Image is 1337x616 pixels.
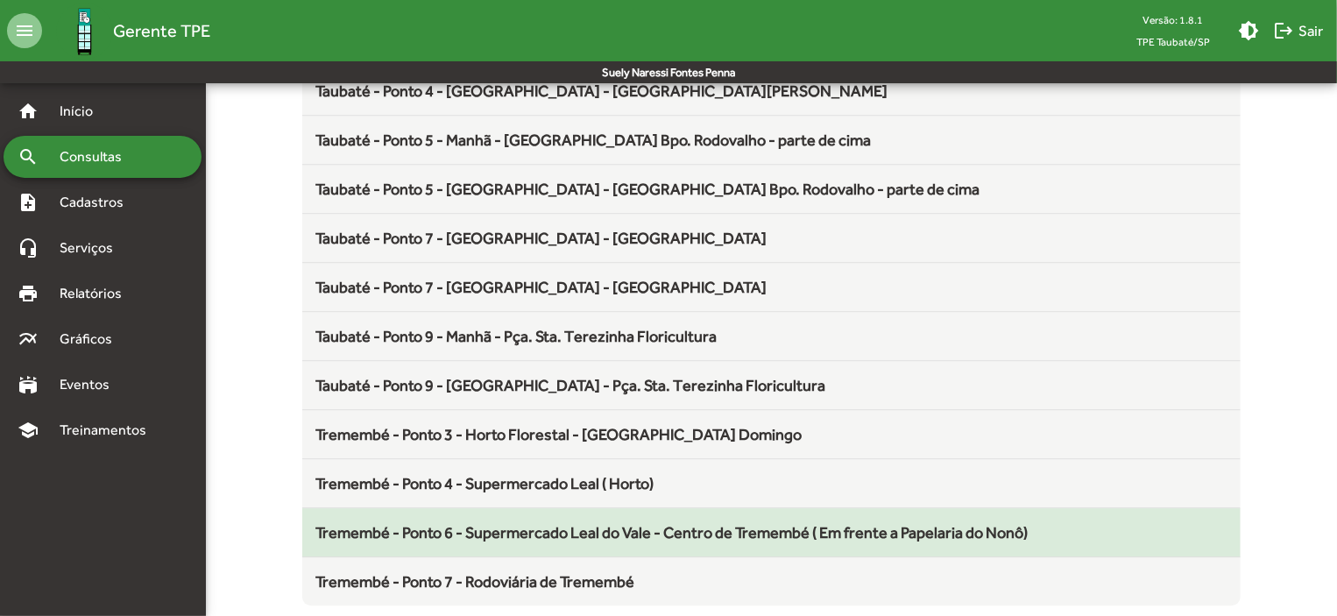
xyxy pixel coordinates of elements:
[316,425,803,443] span: Tremembé - Ponto 3 - Horto Florestal - [GEOGRAPHIC_DATA] Domingo
[18,283,39,304] mat-icon: print
[113,17,210,45] span: Gerente TPE
[49,192,146,213] span: Cadastros
[49,101,118,122] span: Início
[1266,15,1330,46] button: Sair
[316,131,872,149] span: Taubaté - Ponto 5 - Manhã - [GEOGRAPHIC_DATA] Bpo. Rodovalho - parte de cima
[316,572,635,591] span: Tremembé - Ponto 7 - Rodoviária de Tremembé
[49,146,145,167] span: Consultas
[316,523,1029,542] span: Tremembé - Ponto 6 - Supermercado Leal do Vale - Centro de Tremembé ( Em frente a Papelaria do Nonô)
[18,101,39,122] mat-icon: home
[1273,15,1323,46] span: Sair
[7,13,42,48] mat-icon: menu
[56,3,113,60] img: Logo
[316,327,718,345] span: Taubaté - Ponto 9 - Manhã - Pça. Sta. Terezinha Floricultura
[316,376,826,394] span: Taubaté - Ponto 9 - [GEOGRAPHIC_DATA] - Pça. Sta. Terezinha Floricultura
[1238,20,1259,41] mat-icon: brightness_medium
[18,374,39,395] mat-icon: stadium
[1122,31,1224,53] span: TPE Taubaté/SP
[18,192,39,213] mat-icon: note_add
[316,474,654,492] span: Tremembé - Ponto 4 - Supermercado Leal ( Horto)
[49,283,145,304] span: Relatórios
[49,237,137,258] span: Serviços
[316,180,980,198] span: Taubaté - Ponto 5 - [GEOGRAPHIC_DATA] - [GEOGRAPHIC_DATA] Bpo. Rodovalho - parte de cima
[316,229,768,247] span: Taubaté - Ponto 7 - [GEOGRAPHIC_DATA] - [GEOGRAPHIC_DATA]
[18,237,39,258] mat-icon: headset_mic
[1273,20,1294,41] mat-icon: logout
[1122,9,1224,31] div: Versão: 1.8.1
[18,420,39,441] mat-icon: school
[49,420,167,441] span: Treinamentos
[42,3,210,60] a: Gerente TPE
[18,146,39,167] mat-icon: search
[18,329,39,350] mat-icon: multiline_chart
[49,374,133,395] span: Eventos
[316,81,888,100] span: Taubaté - Ponto 4 - [GEOGRAPHIC_DATA] - [GEOGRAPHIC_DATA][PERSON_NAME]
[316,278,768,296] span: Taubaté - Ponto 7 - [GEOGRAPHIC_DATA] - [GEOGRAPHIC_DATA]
[49,329,136,350] span: Gráficos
